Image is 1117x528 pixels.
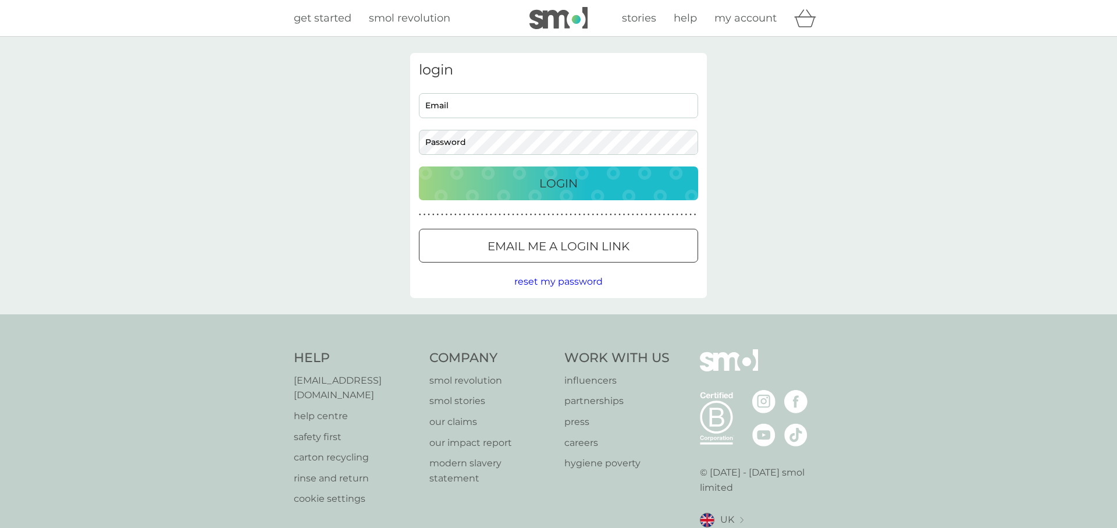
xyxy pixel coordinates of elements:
[605,212,607,218] p: ●
[694,212,696,218] p: ●
[468,212,470,218] p: ●
[539,212,541,218] p: ●
[564,349,670,367] h4: Work With Us
[521,212,523,218] p: ●
[446,212,448,218] p: ●
[525,212,528,218] p: ●
[622,12,656,24] span: stories
[667,212,670,218] p: ●
[564,435,670,451] a: careers
[432,212,435,218] p: ●
[428,212,430,218] p: ●
[429,349,553,367] h4: Company
[294,430,418,445] p: safety first
[429,394,553,409] a: smol stories
[294,409,418,424] a: help centre
[700,465,824,495] p: © [DATE] - [DATE] smol limited
[437,212,439,218] p: ●
[564,456,670,471] a: hygiene poverty
[476,212,479,218] p: ●
[689,212,692,218] p: ●
[676,212,678,218] p: ●
[570,212,572,218] p: ●
[627,212,629,218] p: ●
[294,471,418,486] a: rinse and return
[547,212,550,218] p: ●
[294,10,351,27] a: get started
[645,212,648,218] p: ●
[294,373,418,403] a: [EMAIL_ADDRESS][DOMAIN_NAME]
[485,212,488,218] p: ●
[488,237,629,256] p: Email me a login link
[294,450,418,465] a: carton recycling
[512,212,514,218] p: ●
[623,212,625,218] p: ●
[514,274,603,289] button: reset my password
[419,166,698,200] button: Login
[441,212,443,218] p: ●
[632,212,634,218] p: ●
[508,212,510,218] p: ●
[564,373,670,388] a: influencers
[752,390,776,413] img: visit the smol Instagram page
[579,212,581,218] p: ●
[720,512,734,527] span: UK
[294,349,418,367] h4: Help
[419,212,421,218] p: ●
[472,212,475,218] p: ●
[419,229,698,263] button: Email me a login link
[663,212,665,218] p: ●
[552,212,554,218] p: ●
[700,349,758,389] img: smol
[641,212,643,218] p: ●
[588,212,590,218] p: ●
[294,491,418,506] p: cookie settings
[369,10,450,27] a: smol revolution
[543,212,546,218] p: ●
[674,12,697,24] span: help
[700,513,714,527] img: UK flag
[454,212,457,218] p: ●
[794,6,823,30] div: basket
[659,212,661,218] p: ●
[564,394,670,409] a: partnerships
[490,212,492,218] p: ●
[784,423,807,447] img: visit the smol Tiktok page
[564,414,670,430] p: press
[429,414,553,430] a: our claims
[574,212,577,218] p: ●
[503,212,506,218] p: ●
[681,212,683,218] p: ●
[685,212,688,218] p: ●
[565,212,568,218] p: ●
[429,435,553,451] a: our impact report
[618,212,621,218] p: ●
[740,517,744,523] img: select a new location
[294,12,351,24] span: get started
[419,62,698,79] h3: login
[463,212,465,218] p: ●
[529,7,588,29] img: smol
[556,212,558,218] p: ●
[424,212,426,218] p: ●
[517,212,519,218] p: ●
[561,212,563,218] p: ●
[674,10,697,27] a: help
[614,212,617,218] p: ●
[499,212,501,218] p: ●
[583,212,585,218] p: ●
[429,456,553,486] p: modern slavery statement
[636,212,639,218] p: ●
[610,212,612,218] p: ●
